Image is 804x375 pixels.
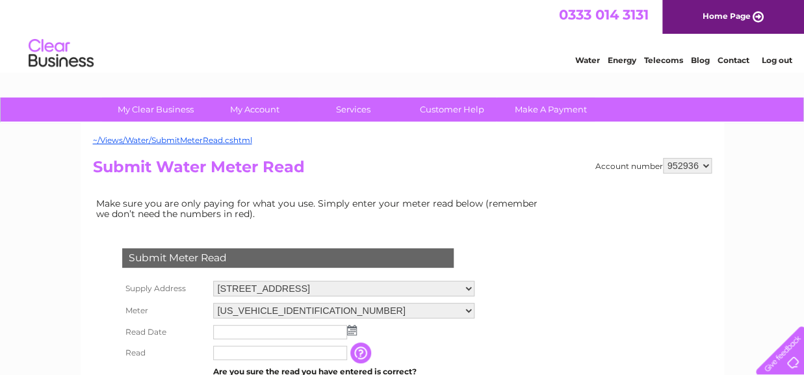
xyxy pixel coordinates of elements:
img: ... [347,325,357,335]
img: logo.png [28,34,94,73]
th: Read [119,343,210,363]
a: Telecoms [644,55,683,65]
a: Water [575,55,600,65]
a: Services [300,97,407,122]
a: Make A Payment [497,97,604,122]
th: Supply Address [119,278,210,300]
a: Customer Help [398,97,506,122]
input: Information [350,343,374,363]
a: Contact [718,55,749,65]
div: Submit Meter Read [122,248,454,268]
a: My Clear Business [102,97,209,122]
a: Energy [608,55,636,65]
div: Account number [595,158,712,174]
a: Log out [761,55,792,65]
h2: Submit Water Meter Read [93,158,712,183]
th: Meter [119,300,210,322]
td: Make sure you are only paying for what you use. Simply enter your meter read below (remember we d... [93,195,548,222]
th: Read Date [119,322,210,343]
a: 0333 014 3131 [559,6,649,23]
a: Blog [691,55,710,65]
a: ~/Views/Water/SubmitMeterRead.cshtml [93,135,252,145]
div: Clear Business is a trading name of Verastar Limited (registered in [GEOGRAPHIC_DATA] No. 3667643... [96,7,710,63]
a: My Account [201,97,308,122]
